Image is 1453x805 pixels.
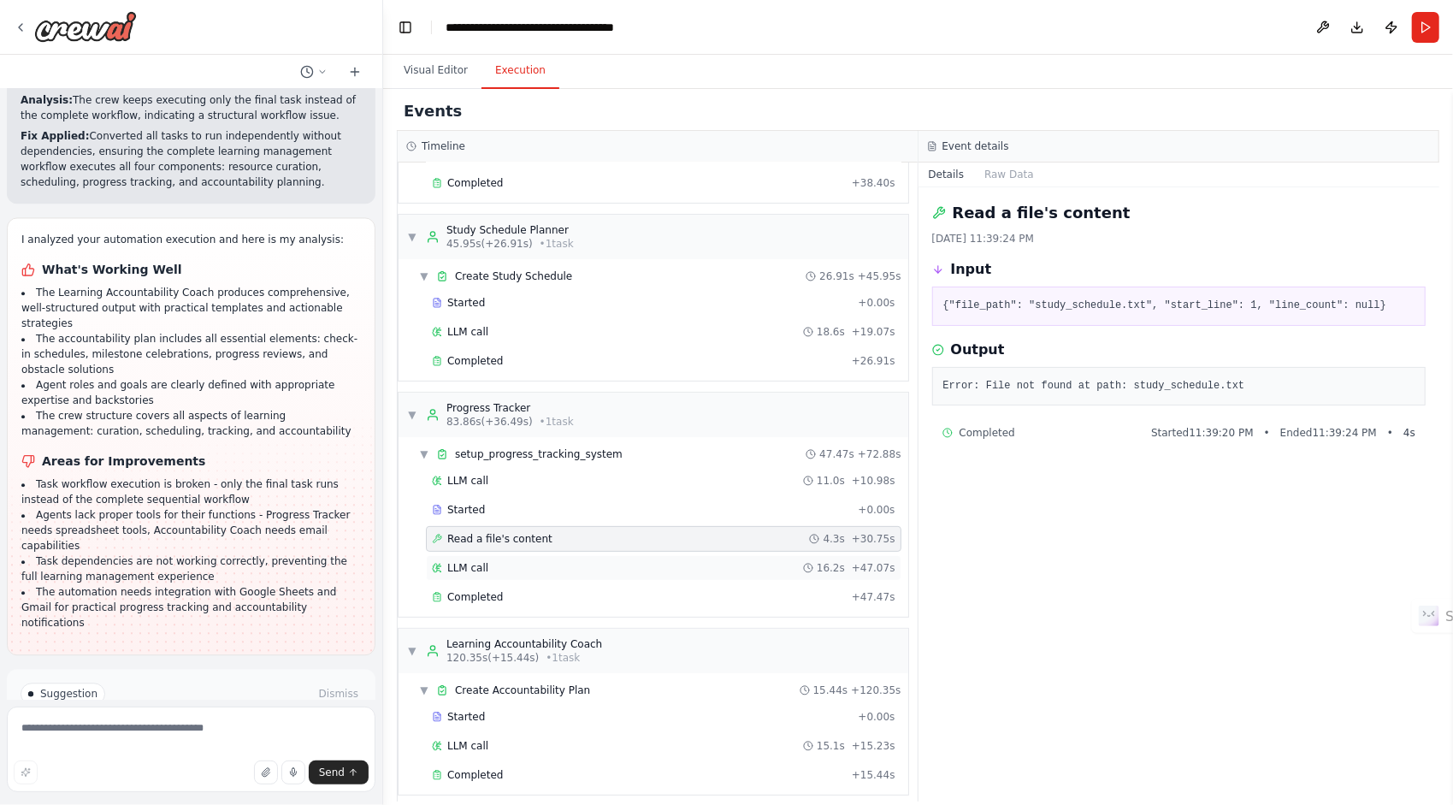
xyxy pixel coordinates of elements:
span: Started [447,710,485,724]
span: + 15.23s [852,739,895,753]
span: Ended 11:39:24 PM [1280,426,1377,440]
p: Converted all tasks to run independently without dependencies, ensuring the complete learning man... [21,128,362,190]
button: Execution [481,53,559,89]
span: Completed [960,426,1015,440]
div: Progress Tracker [446,401,574,415]
span: ▼ [407,644,417,658]
span: 120.35s (+15.44s) [446,651,539,665]
span: LLM call [447,474,488,488]
li: Task dependencies are not working correctly, preventing the full learning management experience [21,553,361,584]
li: The Learning Accountability Coach produces comprehensive, well-structured output with practical t... [21,285,361,331]
span: + 47.47s [852,590,895,604]
button: Dismiss [316,685,362,702]
pre: Error: File not found at path: study_schedule.txt [943,378,1415,395]
button: Send [309,761,369,784]
h3: Event details [942,139,1009,153]
button: Click to speak your automation idea [281,761,305,784]
h1: Areas for Improvements [21,453,361,470]
span: 15.44s [813,684,848,697]
span: + 15.44s [852,768,895,782]
span: Completed [447,354,503,368]
span: Started [447,296,485,310]
li: Task workflow execution is broken - only the final task runs instead of the complete sequential w... [21,476,361,507]
span: 4.3s [823,532,844,546]
div: Learning Accountability Coach [446,637,602,651]
span: • 1 task [540,415,574,429]
nav: breadcrumb [446,19,682,36]
span: Completed [447,590,503,604]
span: + 0.00s [858,503,895,517]
li: The crew structure covers all aspects of learning management: curation, scheduling, tracking, and... [21,408,361,439]
span: ▼ [419,447,429,461]
span: + 0.00s [858,296,895,310]
span: Create Accountability Plan [455,684,590,697]
strong: Fix Applied: [21,130,89,142]
span: • 1 task [546,651,580,665]
span: LLM call [447,561,488,575]
span: + 10.98s [852,474,895,488]
div: Study Schedule Planner [446,223,574,237]
span: LLM call [447,325,488,339]
span: 4 s [1403,426,1415,440]
span: Completed [447,768,503,782]
span: ▼ [407,408,417,422]
span: + 120.35s [851,684,901,697]
span: Started [447,503,485,517]
span: 83.86s (+36.49s) [446,415,533,429]
span: • 1 task [540,237,574,251]
h1: What's Working Well [21,261,361,278]
h2: Events [404,99,462,123]
img: Logo [34,11,137,42]
span: 47.47s [819,447,854,461]
button: Switch to previous chat [293,62,334,82]
h3: Input [951,259,992,280]
span: Started 11:39:20 PM [1151,426,1254,440]
span: + 38.40s [852,176,895,190]
li: Agents lack proper tools for their functions - Progress Tracker needs spreadsheet tools, Accounta... [21,507,361,553]
span: + 72.88s [858,447,901,461]
button: Visual Editor [390,53,481,89]
span: 16.2s [817,561,845,575]
span: ▼ [407,230,417,244]
span: Send [319,766,345,779]
strong: Analysis: [21,94,73,106]
span: 18.6s [817,325,845,339]
span: setup_progress_tracking_system [455,447,623,461]
h3: Output [951,340,1005,360]
p: I analyzed your automation execution and here is my analysis: [21,232,361,247]
div: [DATE] 11:39:24 PM [932,232,1426,246]
span: 15.1s [817,739,845,753]
span: Completed [447,176,503,190]
button: Improve this prompt [14,761,38,784]
span: • [1264,426,1270,440]
span: ▼ [419,269,429,283]
span: + 19.07s [852,325,895,339]
span: Suggestion [40,687,97,701]
span: LLM call [447,739,488,753]
h3: Timeline [422,139,465,153]
span: Read a file's content [447,532,552,546]
button: Start a new chat [341,62,369,82]
span: + 45.95s [858,269,901,283]
li: The automation needs integration with Google Sheets and Gmail for practical progress tracking and... [21,584,361,630]
span: + 47.07s [852,561,895,575]
span: + 26.91s [852,354,895,368]
span: ▼ [419,684,429,697]
li: The accountability plan includes all essential elements: check-in schedules, milestone celebratio... [21,331,361,377]
span: Create Study Schedule [455,269,572,283]
span: + 30.75s [852,532,895,546]
span: 45.95s (+26.91s) [446,237,533,251]
button: Upload files [254,761,278,784]
p: The crew keeps executing only the final task instead of the complete workflow, indicating a struc... [21,92,362,123]
span: • [1387,426,1393,440]
li: Agent roles and goals are clearly defined with appropriate expertise and backstories [21,377,361,408]
button: Hide left sidebar [393,15,417,39]
h2: Read a file's content [953,201,1131,225]
span: + 0.00s [858,710,895,724]
button: Raw Data [974,163,1044,186]
button: Details [918,163,975,186]
span: 26.91s [819,269,854,283]
span: 11.0s [817,474,845,488]
pre: {"file_path": "study_schedule.txt", "start_line": 1, "line_count": null} [943,298,1415,315]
